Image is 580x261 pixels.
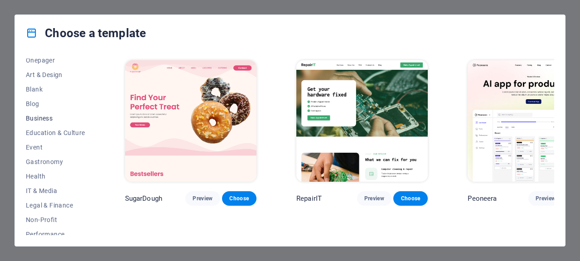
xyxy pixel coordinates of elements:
img: SugarDough [125,60,256,182]
button: Education & Culture [26,126,85,140]
span: Preview [364,195,384,202]
button: IT & Media [26,184,85,198]
button: Event [26,140,85,155]
button: Health [26,169,85,184]
span: Event [26,144,85,151]
span: Blank [26,86,85,93]
button: Preview [528,191,563,206]
button: Preview [185,191,220,206]
button: Choose [222,191,256,206]
button: Legal & Finance [26,198,85,213]
span: Preview [536,195,556,202]
span: Choose [401,195,420,202]
button: Non-Profit [26,213,85,227]
span: Non-Profit [26,216,85,223]
span: Education & Culture [26,129,85,136]
span: Blog [26,100,85,107]
button: Art & Design [26,68,85,82]
button: Blank [26,82,85,97]
span: IT & Media [26,187,85,194]
button: Blog [26,97,85,111]
span: Health [26,173,85,180]
p: Peoneera [468,194,497,203]
p: RepairIT [296,194,322,203]
span: Business [26,115,85,122]
button: Preview [357,191,391,206]
button: Onepager [26,53,85,68]
span: Onepager [26,57,85,64]
button: Choose [393,191,428,206]
span: Choose [229,195,249,202]
span: Legal & Finance [26,202,85,209]
button: Business [26,111,85,126]
button: Performance [26,227,85,242]
img: RepairIT [296,60,428,182]
span: Preview [193,195,213,202]
h4: Choose a template [26,26,146,40]
span: Gastronomy [26,158,85,165]
span: Art & Design [26,71,85,78]
p: SugarDough [125,194,162,203]
button: Gastronomy [26,155,85,169]
span: Performance [26,231,85,238]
